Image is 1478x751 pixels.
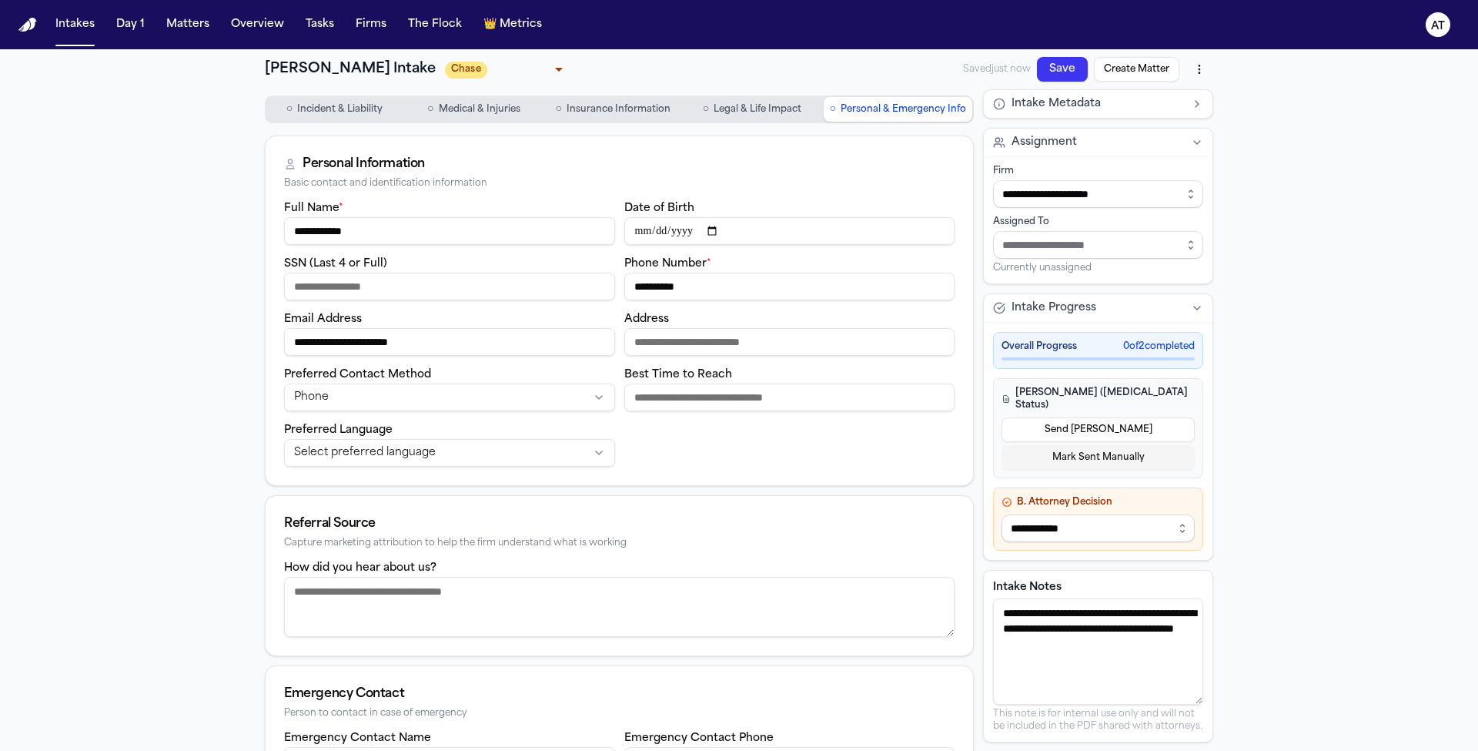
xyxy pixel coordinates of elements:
span: ○ [286,102,293,117]
label: Date of Birth [624,203,694,214]
span: Personal & Emergency Info [841,103,966,116]
span: Medical & Injuries [439,103,520,116]
div: Person to contact in case of emergency [284,708,955,719]
label: Best Time to Reach [624,369,732,381]
span: Assignment [1012,135,1077,150]
span: Intake Progress [1012,300,1096,316]
div: Firm [993,165,1203,177]
label: Address [624,313,669,325]
span: Overall Progress [1001,340,1077,353]
input: Phone number [624,273,955,300]
button: Go to Medical & Injuries [406,97,542,122]
textarea: Intake notes [993,598,1203,705]
span: ○ [427,102,433,117]
div: Assigned To [993,216,1203,228]
button: Go to Incident & Liability [266,97,403,122]
label: Full Name [284,203,343,214]
button: More actions [1185,55,1213,83]
input: Email address [284,328,615,356]
button: Go to Insurance Information [545,97,681,122]
button: Firms [349,11,393,39]
label: Email Address [284,313,362,325]
button: Tasks [299,11,340,39]
button: Create Matter [1094,57,1179,82]
button: The Flock [402,11,468,39]
button: Send [PERSON_NAME] [1001,417,1195,442]
label: SSN (Last 4 or Full) [284,258,387,270]
img: Finch Logo [18,18,37,32]
div: Personal Information [303,155,425,173]
div: Emergency Contact [284,685,955,703]
button: Matters [160,11,216,39]
button: Day 1 [110,11,151,39]
a: Home [18,18,37,32]
button: Intake Progress [984,294,1212,322]
label: Phone Number [624,258,711,270]
span: Currently unassigned [993,262,1092,274]
p: This note is for internal use only and will not be included in the PDF shared with attorneys. [993,708,1203,733]
div: Referral Source [284,515,955,533]
h4: [PERSON_NAME] ([MEDICAL_DATA] Status) [1001,387,1195,411]
button: Go to Personal & Emergency Info [824,97,972,122]
label: Preferred Language [284,424,393,436]
label: How did you hear about us? [284,562,436,574]
input: SSN [284,273,615,300]
span: ○ [703,102,709,117]
span: Saved just now [963,63,1031,75]
input: Select firm [993,180,1203,208]
button: Mark Sent Manually [1001,445,1195,470]
input: Best time to reach [624,384,955,411]
span: Legal & Life Impact [714,103,801,116]
h1: [PERSON_NAME] Intake [265,59,436,80]
button: Go to Legal & Life Impact [684,97,821,122]
span: Chase [445,62,487,79]
label: Emergency Contact Name [284,733,431,744]
label: Intake Notes [993,580,1203,595]
button: Overview [225,11,290,39]
label: Preferred Contact Method [284,369,431,381]
span: ○ [555,102,561,117]
input: Date of birth [624,217,955,245]
div: Basic contact and identification information [284,178,955,189]
button: Intakes [49,11,101,39]
div: Update intake status [445,59,568,80]
input: Address [624,328,955,356]
span: Insurance Information [567,103,670,116]
button: Intake Metadata [984,90,1212,118]
h4: B. Attorney Decision [1001,496,1195,508]
button: crownMetrics [477,11,548,39]
span: ○ [830,102,836,117]
div: Capture marketing attribution to help the firm understand what is working [284,538,955,549]
span: 0 of 2 completed [1123,340,1195,353]
span: Incident & Liability [297,103,383,116]
button: Save [1037,57,1088,82]
span: Intake Metadata [1012,96,1101,112]
label: Emergency Contact Phone [624,733,774,744]
input: Assign to staff member [993,231,1203,259]
input: Full name [284,217,615,245]
button: Assignment [984,129,1212,156]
